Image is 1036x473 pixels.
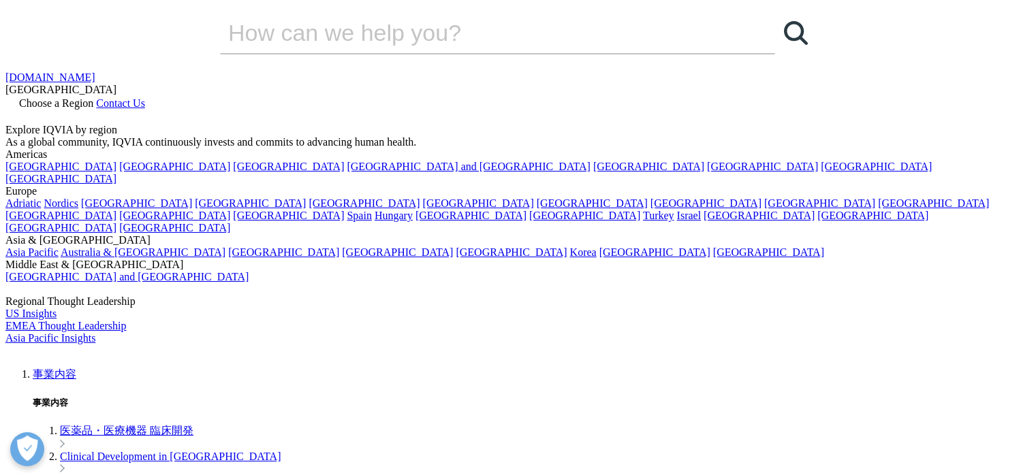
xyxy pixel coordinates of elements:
[599,246,710,258] a: [GEOGRAPHIC_DATA]
[5,246,59,258] a: Asia Pacific
[61,246,225,258] a: Australia & [GEOGRAPHIC_DATA]
[5,124,1031,136] div: Explore IQVIA by region
[5,84,1031,96] div: [GEOGRAPHIC_DATA]
[233,210,344,221] a: [GEOGRAPHIC_DATA]
[570,246,597,258] a: Korea
[775,12,816,53] a: 検索する
[60,451,281,462] a: Clinical Development in [GEOGRAPHIC_DATA]
[19,97,93,109] span: Choose a Region
[415,210,527,221] a: [GEOGRAPHIC_DATA]
[593,161,704,172] a: [GEOGRAPHIC_DATA]
[233,161,344,172] a: [GEOGRAPHIC_DATA]
[60,425,193,436] a: 医薬品・医療機器 臨床開発
[5,308,57,319] a: US Insights
[529,210,640,221] a: [GEOGRAPHIC_DATA]
[33,368,76,380] a: 事業内容
[5,320,126,331] a: EMEA Thought Leadership
[537,197,648,209] a: [GEOGRAPHIC_DATA]
[5,271,249,282] a: [GEOGRAPHIC_DATA] and [GEOGRAPHIC_DATA]
[5,295,1031,308] div: Regional Thought Leadership
[5,148,1031,161] div: Americas
[342,246,453,258] a: [GEOGRAPHIC_DATA]
[5,197,41,209] a: Adriatic
[195,197,306,209] a: [GEOGRAPHIC_DATA]
[5,185,1031,197] div: Europe
[33,397,1031,409] h5: 事業内容
[5,173,116,184] a: [GEOGRAPHIC_DATA]
[119,210,230,221] a: [GEOGRAPHIC_DATA]
[220,12,736,53] input: 検索する
[5,234,1031,246] div: Asia & [GEOGRAPHIC_DATA]
[5,259,1031,271] div: Middle East & [GEOGRAPHIC_DATA]
[878,197,989,209] a: [GEOGRAPHIC_DATA]
[5,71,95,83] a: [DOMAIN_NAME]
[677,210,702,221] a: Israel
[707,161,818,172] a: [GEOGRAPHIC_DATA]
[96,97,145,109] a: Contact Us
[119,222,230,233] a: [GEOGRAPHIC_DATA]
[228,246,339,258] a: [GEOGRAPHIC_DATA]
[821,161,932,172] a: [GEOGRAPHIC_DATA]
[5,332,95,344] a: Asia Pacific Insights
[764,197,875,209] a: [GEOGRAPHIC_DATA]
[704,210,815,221] a: [GEOGRAPHIC_DATA]
[309,197,420,209] a: [GEOGRAPHIC_DATA]
[5,136,1031,148] div: As a global community, IQVIA continuously invests and commits to advancing human health.
[10,432,44,466] button: 優先設定センターを開く
[375,210,413,221] a: Hungary
[5,210,116,221] a: [GEOGRAPHIC_DATA]
[713,246,824,258] a: [GEOGRAPHIC_DATA]
[347,210,371,221] a: Spain
[44,197,78,209] a: Nordics
[643,210,674,221] a: Turkey
[119,161,230,172] a: [GEOGRAPHIC_DATA]
[347,161,590,172] a: [GEOGRAPHIC_DATA] and [GEOGRAPHIC_DATA]
[784,21,808,45] svg: Search
[817,210,928,221] a: [GEOGRAPHIC_DATA]
[5,161,116,172] a: [GEOGRAPHIC_DATA]
[423,197,534,209] a: [GEOGRAPHIC_DATA]
[81,197,192,209] a: [GEOGRAPHIC_DATA]
[5,222,116,233] a: [GEOGRAPHIC_DATA]
[456,246,567,258] a: [GEOGRAPHIC_DATA]
[650,197,762,209] a: [GEOGRAPHIC_DATA]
